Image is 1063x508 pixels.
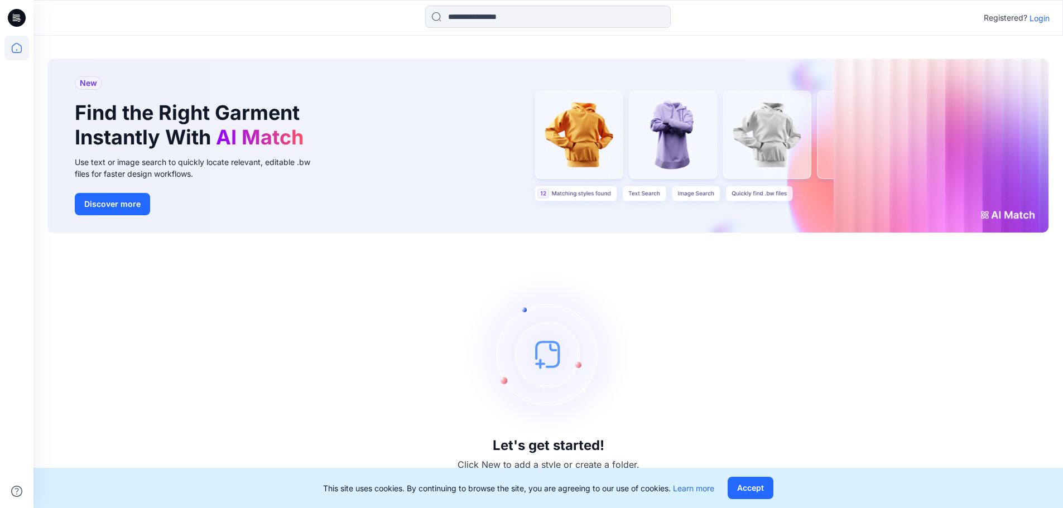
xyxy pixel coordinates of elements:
span: AI Match [216,125,304,149]
p: Registered? [984,11,1027,25]
a: Learn more [673,483,714,493]
button: Discover more [75,193,150,215]
button: Accept [728,477,773,499]
p: Login [1030,12,1050,24]
img: empty-state-image.svg [465,270,632,438]
span: New [80,76,97,90]
h3: Let's get started! [493,438,604,453]
p: This site uses cookies. By continuing to browse the site, you are agreeing to our use of cookies. [323,482,714,494]
p: Click New to add a style or create a folder. [458,458,639,471]
h1: Find the Right Garment Instantly With [75,101,309,149]
div: Use text or image search to quickly locate relevant, editable .bw files for faster design workflows. [75,156,326,180]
